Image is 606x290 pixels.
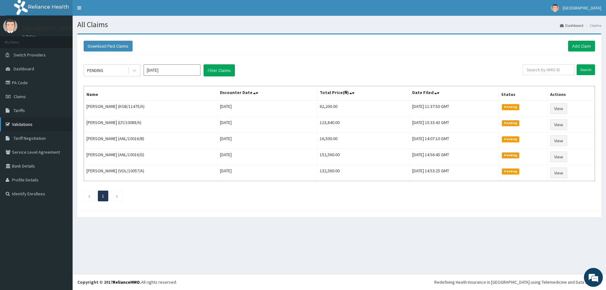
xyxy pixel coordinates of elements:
[22,34,37,39] a: Online
[77,21,601,29] h1: All Claims
[204,64,235,76] button: Filter Claims
[550,151,567,162] a: View
[14,135,46,141] span: Tariff Negotiation
[410,165,499,181] td: [DATE] 14:53:25 GMT
[84,133,217,149] td: [PERSON_NAME] (ANL/10016/B)
[317,117,410,133] td: 123,840.00
[410,117,499,133] td: [DATE] 15:33:43 GMT
[551,4,559,12] img: User Image
[14,94,26,99] span: Claims
[84,100,217,117] td: [PERSON_NAME] (KSB/11475/A)
[317,165,410,181] td: 132,560.00
[410,100,499,117] td: [DATE] 11:37:50 GMT
[217,133,317,149] td: [DATE]
[317,86,410,101] th: Total Price(₦)
[144,64,200,76] input: Select Month and Year
[14,66,34,72] span: Dashboard
[317,149,410,165] td: 152,560.00
[502,120,519,126] span: Pending
[217,100,317,117] td: [DATE]
[317,133,410,149] td: 16,500.00
[577,64,595,75] input: Search
[550,119,567,130] a: View
[14,52,46,58] span: Switch Providers
[550,168,567,178] a: View
[317,100,410,117] td: 62,200.00
[560,23,583,28] a: Dashboard
[502,104,519,110] span: Pending
[563,5,601,11] span: [GEOGRAPHIC_DATA]
[3,19,17,33] img: User Image
[502,169,519,174] span: Pending
[502,136,519,142] span: Pending
[502,152,519,158] span: Pending
[434,279,601,285] div: Redefining Heath Insurance in [GEOGRAPHIC_DATA] using Telemedicine and Data Science!
[113,279,140,285] a: RelianceHMO
[523,64,574,75] input: Search by HMO ID
[548,86,595,101] th: Actions
[88,193,91,199] a: Previous page
[84,149,217,165] td: [PERSON_NAME] (ANL/10016/D)
[410,149,499,165] td: [DATE] 14:56:45 GMT
[550,103,567,114] a: View
[87,67,103,74] div: PENDING
[22,26,74,31] p: [GEOGRAPHIC_DATA]
[84,165,217,181] td: [PERSON_NAME] (VOL/10057/A)
[217,165,317,181] td: [DATE]
[217,117,317,133] td: [DATE]
[102,193,104,199] a: Page 1 is your current page
[77,279,141,285] strong: Copyright © 2017 .
[14,108,25,113] span: Tariffs
[217,149,317,165] td: [DATE]
[568,41,595,51] a: Add Claim
[84,41,133,51] button: Download Paid Claims
[217,86,317,101] th: Encounter Date
[410,86,499,101] th: Date Filed
[84,117,217,133] td: [PERSON_NAME] (LTI/10088/A)
[550,135,567,146] a: View
[73,274,606,290] footer: All rights reserved.
[84,86,217,101] th: Name
[499,86,548,101] th: Status
[116,193,118,199] a: Next page
[410,133,499,149] td: [DATE] 14:07:10 GMT
[584,23,601,28] li: Claims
